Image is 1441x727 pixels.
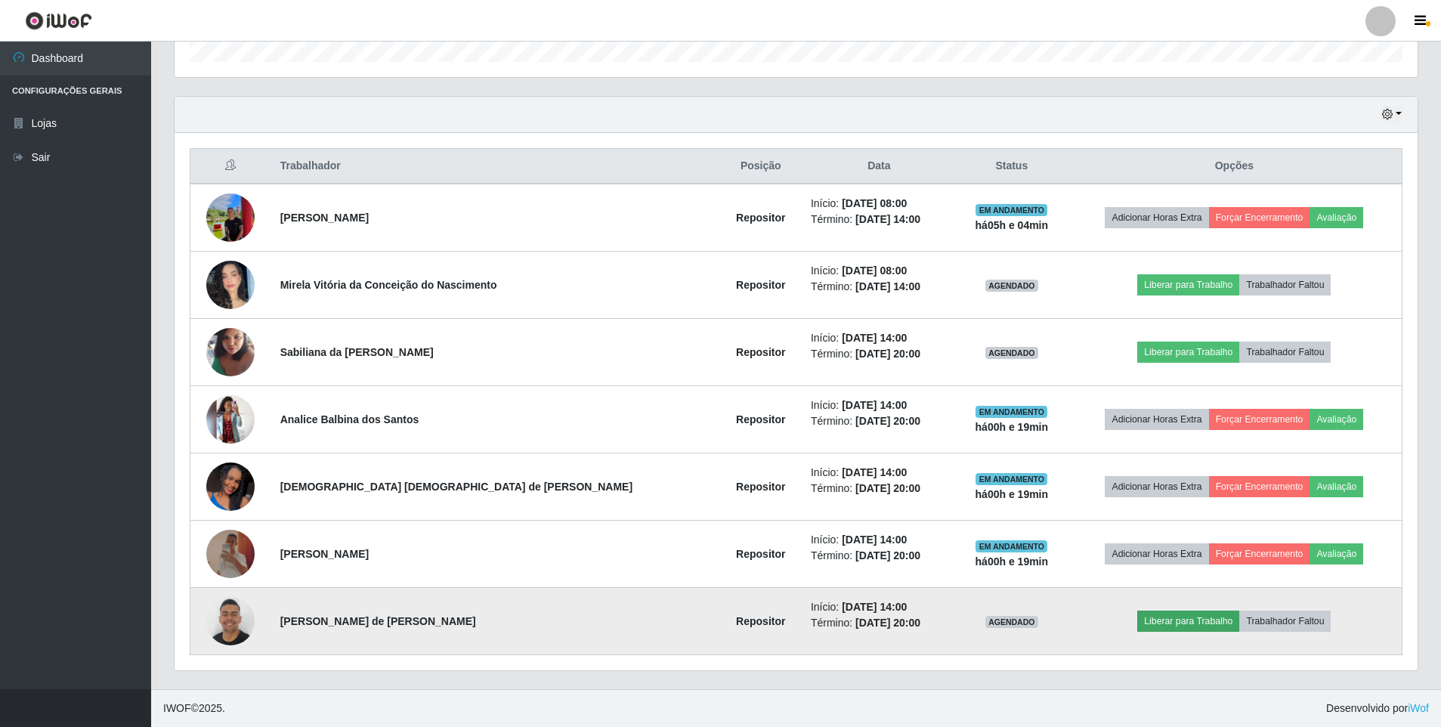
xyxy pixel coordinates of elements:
time: [DATE] 20:00 [855,482,920,494]
img: 1755438543328.jpeg [206,433,255,540]
th: Posição [720,149,802,184]
button: Forçar Encerramento [1209,476,1310,497]
li: Término: [811,548,948,564]
time: [DATE] 20:00 [855,415,920,427]
strong: há 05 h e 04 min [976,219,1049,231]
strong: Repositor [736,212,785,224]
button: Liberar para Trabalho [1137,342,1239,363]
span: EM ANDAMENTO [976,204,1047,216]
time: [DATE] 14:00 [842,601,907,613]
button: Avaliação [1310,409,1363,430]
li: Término: [811,481,948,497]
strong: [PERSON_NAME] de [PERSON_NAME] [280,615,476,627]
button: Avaliação [1310,207,1363,228]
li: Início: [811,465,948,481]
strong: Mirela Vitória da Conceição do Nascimento [280,279,497,291]
button: Avaliação [1310,543,1363,565]
li: Término: [811,346,948,362]
li: Início: [811,330,948,346]
th: Data [802,149,957,184]
span: Desenvolvido por [1326,701,1429,716]
span: AGENDADO [985,280,1038,292]
button: Trabalhador Faltou [1239,274,1331,295]
li: Término: [811,615,948,631]
span: AGENDADO [985,616,1038,628]
time: [DATE] 20:00 [855,348,920,360]
img: 1759071312102.jpeg [206,578,255,664]
a: iWof [1408,702,1429,714]
strong: Analice Balbina dos Santos [280,413,419,425]
img: 1750188779989.jpeg [206,395,255,444]
li: Início: [811,196,948,212]
time: [DATE] 14:00 [842,534,907,546]
li: Início: [811,599,948,615]
strong: Repositor [736,548,785,560]
time: [DATE] 14:00 [842,466,907,478]
strong: Repositor [736,413,785,425]
th: Trabalhador [271,149,720,184]
time: [DATE] 20:00 [855,617,920,629]
span: EM ANDAMENTO [976,540,1047,552]
strong: Sabiliana da [PERSON_NAME] [280,346,434,358]
button: Adicionar Horas Extra [1105,543,1208,565]
li: Início: [811,398,948,413]
strong: Repositor [736,481,785,493]
img: 1755808993446.jpeg [206,530,255,578]
time: [DATE] 14:00 [855,213,920,225]
strong: há 00 h e 19 min [976,488,1049,500]
time: [DATE] 14:00 [855,280,920,292]
strong: Repositor [736,279,785,291]
strong: há 00 h e 19 min [976,555,1049,568]
time: [DATE] 20:00 [855,549,920,561]
img: CoreUI Logo [25,11,92,30]
strong: há 00 h e 19 min [976,421,1049,433]
img: 1758739156480.jpeg [206,258,255,312]
li: Início: [811,532,948,548]
strong: [PERSON_NAME] [280,212,369,224]
span: © 2025 . [163,701,225,716]
button: Liberar para Trabalho [1137,274,1239,295]
th: Status [957,149,1067,184]
span: EM ANDAMENTO [976,406,1047,418]
button: Forçar Encerramento [1209,207,1310,228]
span: IWOF [163,702,191,714]
button: Adicionar Horas Extra [1105,207,1208,228]
button: Forçar Encerramento [1209,543,1310,565]
span: EM ANDAMENTO [976,473,1047,485]
button: Trabalhador Faltou [1239,611,1331,632]
li: Término: [811,212,948,227]
button: Trabalhador Faltou [1239,342,1331,363]
li: Término: [811,413,948,429]
img: 1749411352336.jpeg [206,320,255,384]
li: Início: [811,263,948,279]
strong: Repositor [736,346,785,358]
button: Adicionar Horas Extra [1105,476,1208,497]
img: 1751250700019.jpeg [206,185,255,250]
time: [DATE] 08:00 [842,197,907,209]
button: Liberar para Trabalho [1137,611,1239,632]
strong: [PERSON_NAME] [280,548,369,560]
button: Adicionar Horas Extra [1105,409,1208,430]
button: Avaliação [1310,476,1363,497]
time: [DATE] 14:00 [842,399,907,411]
time: [DATE] 14:00 [842,332,907,344]
span: AGENDADO [985,347,1038,359]
time: [DATE] 08:00 [842,265,907,277]
strong: Repositor [736,615,785,627]
strong: [DEMOGRAPHIC_DATA] [DEMOGRAPHIC_DATA] de [PERSON_NAME] [280,481,632,493]
th: Opções [1067,149,1402,184]
li: Término: [811,279,948,295]
button: Forçar Encerramento [1209,409,1310,430]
